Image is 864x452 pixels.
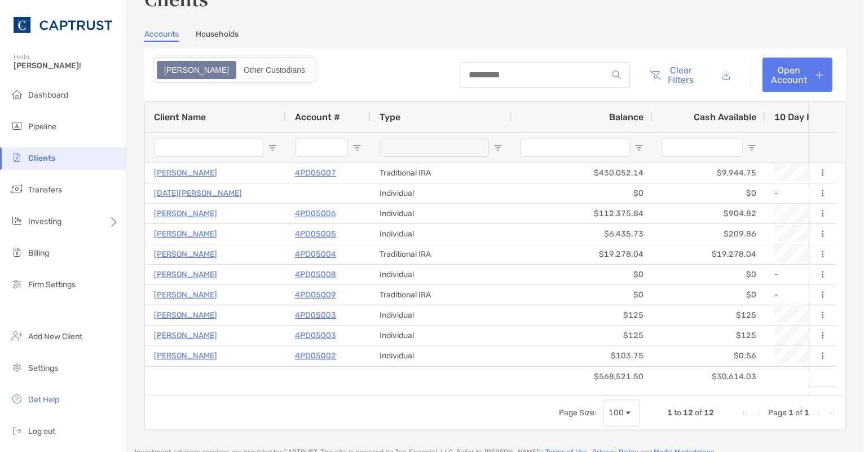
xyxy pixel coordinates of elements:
[683,408,693,418] span: 12
[196,29,239,42] a: Households
[154,308,217,322] a: [PERSON_NAME]
[10,392,24,406] img: get-help icon
[14,61,119,71] span: [PERSON_NAME]!
[154,267,217,282] p: [PERSON_NAME]
[371,305,512,325] div: Individual
[10,424,24,437] img: logout icon
[295,308,336,322] a: 4PD05003
[10,329,24,343] img: add_new_client icon
[653,305,765,325] div: $125
[28,90,68,100] span: Dashboard
[371,346,512,366] div: Individual
[762,58,832,92] a: Open Account
[154,139,263,157] input: Client Name Filter Input
[10,245,24,259] img: billing icon
[704,408,714,418] span: 12
[371,224,512,244] div: Individual
[28,248,49,258] span: Billing
[741,409,750,418] div: First Page
[28,185,62,195] span: Transfers
[158,62,235,78] div: Zoe
[154,349,217,363] a: [PERSON_NAME]
[521,139,630,157] input: Balance Filter Input
[653,367,765,387] div: $30,614.03
[295,227,336,241] p: 4PD05005
[612,71,621,79] img: input icon
[512,183,653,203] div: $0
[295,247,336,261] a: 4PD05004
[371,326,512,345] div: Individual
[512,204,653,223] div: $112,375.84
[28,332,82,341] span: Add New Client
[10,277,24,291] img: firm-settings icon
[28,427,55,436] span: Log out
[295,207,336,221] a: 4PD05006
[154,166,217,180] a: [PERSON_NAME]
[512,265,653,284] div: $0
[755,409,764,418] div: Previous Page
[295,112,340,122] span: Account #
[493,143,502,152] button: Open Filter Menu
[295,328,336,343] a: 4PD05003
[371,265,512,284] div: Individual
[154,247,217,261] a: [PERSON_NAME]
[827,409,836,418] div: Last Page
[512,224,653,244] div: $6,435.73
[14,5,112,45] img: CAPTRUST Logo
[295,267,336,282] a: 4PD05008
[694,112,756,122] span: Cash Available
[28,363,58,373] span: Settings
[154,227,217,241] a: [PERSON_NAME]
[653,183,765,203] div: $0
[609,408,624,418] div: 100
[371,163,512,183] div: Traditional IRA
[154,328,217,343] a: [PERSON_NAME]
[653,285,765,305] div: $0
[154,112,206,122] span: Client Name
[154,288,217,302] a: [PERSON_NAME]
[795,408,803,418] span: of
[28,217,61,226] span: Investing
[512,346,653,366] div: $103.75
[512,305,653,325] div: $125
[28,122,56,131] span: Pipeline
[371,204,512,223] div: Individual
[371,285,512,305] div: Traditional IRA
[512,285,653,305] div: $0
[653,326,765,345] div: $125
[768,408,787,418] span: Page
[144,29,179,42] a: Accounts
[512,367,653,387] div: $568,521.50
[10,119,24,133] img: pipeline icon
[695,408,702,418] span: of
[512,244,653,264] div: $19,278.04
[512,163,653,183] div: $430,052.14
[295,349,336,363] a: 4PD05002
[371,183,512,203] div: Individual
[153,57,316,83] div: segmented control
[653,224,765,244] div: $209.86
[559,408,597,418] div: Page Size:
[154,186,242,200] a: [DATE][PERSON_NAME]
[634,143,643,152] button: Open Filter Menu
[814,409,823,418] div: Next Page
[352,143,362,152] button: Open Filter Menu
[512,326,653,345] div: $125
[380,112,400,122] span: Type
[268,143,277,152] button: Open Filter Menu
[295,166,336,180] p: 4PD05007
[609,112,643,122] span: Balance
[295,288,336,302] a: 4PD05009
[10,361,24,374] img: settings icon
[295,139,348,157] input: Account # Filter Input
[154,207,217,221] a: [PERSON_NAME]
[371,244,512,264] div: Traditional IRA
